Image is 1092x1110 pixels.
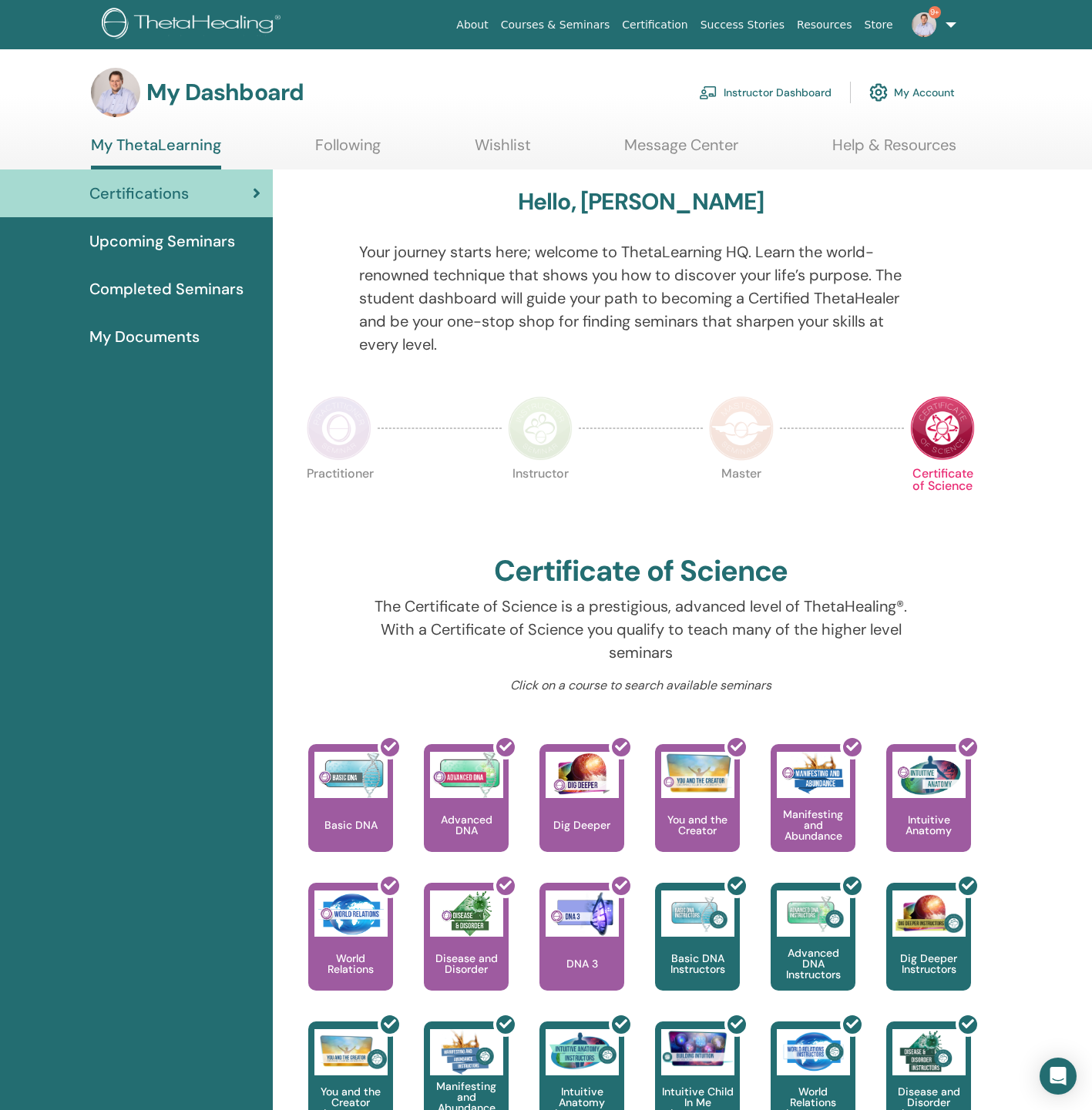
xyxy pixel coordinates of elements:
img: Practitioner [307,396,371,461]
img: Master [709,396,774,461]
span: Upcoming Seminars [89,230,235,253]
span: My Documents [89,325,200,348]
span: Certifications [89,182,189,205]
img: chalkboard-teacher.svg [699,86,717,99]
img: Basic DNA [314,752,388,798]
p: Master [709,468,774,532]
a: Resources [791,11,858,39]
img: Manifesting and Abundance Instructors [430,1029,503,1075]
a: My ThetaLearning [91,136,221,169]
p: The Certificate of Science is a prestigious, advanced level of ThetaHealing®. With a Certificate ... [359,595,922,664]
p: Certificate of Science [910,468,975,532]
a: Following [315,136,381,166]
img: Intuitive Anatomy [892,752,966,798]
a: Message Center [624,136,738,166]
img: Intuitive Anatomy Instructors [546,1029,619,1075]
img: Dig Deeper [546,752,619,798]
img: World Relations Instructors [777,1029,850,1075]
img: default.jpg [91,68,140,117]
img: Instructor [508,396,573,461]
img: Disease and Disorder [430,890,503,937]
p: Instructor [508,468,573,532]
img: cog.svg [869,79,888,106]
a: World Relations World Relations [308,883,393,1021]
a: Courses & Seminars [495,11,617,39]
a: Basic DNA Basic DNA [308,744,393,883]
a: Basic DNA Instructors Basic DNA Instructors [655,883,740,1021]
span: Completed Seminars [89,277,244,300]
h3: My Dashboard [146,79,304,106]
p: Basic DNA Instructors [655,953,740,974]
a: Manifesting and Abundance Manifesting and Abundance [771,744,855,883]
a: Disease and Disorder Disease and Disorder [424,883,509,1021]
p: Practitioner [307,468,371,532]
img: DNA 3 [546,890,619,937]
img: default.jpg [912,12,936,37]
img: Advanced DNA [430,752,503,798]
div: Open Intercom Messenger [1040,1058,1077,1095]
img: Basic DNA Instructors [661,890,734,937]
p: Intuitive Anatomy [886,814,971,836]
h2: Certificate of Science [494,554,788,589]
a: Certification [616,11,694,39]
img: Certificate of Science [910,396,975,461]
p: Your journey starts here; welcome to ThetaLearning HQ. Learn the world-renowned technique that sh... [359,240,922,356]
img: logo.png [102,8,286,42]
a: About [450,11,494,39]
img: Disease and Disorder Instructors [892,1029,966,1075]
p: Manifesting and Abundance [771,809,855,841]
p: Click on a course to search available seminars [359,676,922,695]
img: Intuitive Child In Me Instructors [661,1029,734,1067]
img: Advanced DNA Instructors [777,890,850,937]
a: DNA 3 DNA 3 [539,883,624,1021]
p: World Relations [308,953,393,974]
a: Store [858,11,899,39]
img: You and the Creator Instructors [314,1029,388,1075]
p: Advanced DNA [424,814,509,836]
img: Dig Deeper Instructors [892,890,966,937]
img: Manifesting and Abundance [777,752,850,798]
h3: Hello, [PERSON_NAME] [518,188,764,216]
a: My Account [869,75,955,109]
p: You and the Creator [655,814,740,836]
p: Advanced DNA Instructors [771,947,855,980]
a: You and the Creator You and the Creator [655,744,740,883]
span: 9+ [929,6,941,18]
a: Success Stories [694,11,791,39]
a: Instructor Dashboard [699,75,832,109]
img: World Relations [314,890,388,937]
a: Intuitive Anatomy Intuitive Anatomy [886,744,971,883]
p: Dig Deeper Instructors [886,953,971,974]
a: Help & Resources [832,136,956,166]
a: Dig Deeper Instructors Dig Deeper Instructors [886,883,971,1021]
a: Advanced DNA Instructors Advanced DNA Instructors [771,883,855,1021]
img: You and the Creator [661,752,734,794]
p: Disease and Disorder [424,953,509,974]
a: Wishlist [475,136,531,166]
a: Dig Deeper Dig Deeper [539,744,624,883]
a: Advanced DNA Advanced DNA [424,744,509,883]
p: Dig Deeper [547,820,617,830]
